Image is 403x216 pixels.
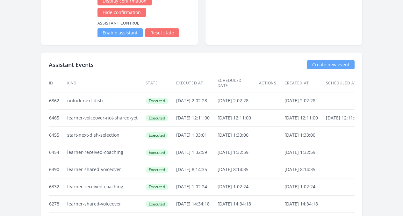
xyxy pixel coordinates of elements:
td: start-next-dish-selection [67,126,145,144]
span: Executed [146,167,168,173]
td: [DATE] 12:11:00 [176,109,217,126]
td: learner-voiceover-not-shared-yet [67,109,145,126]
td: [DATE] 8:14:35 [284,161,326,178]
h4: Assistant Control [97,21,190,26]
a: Reset state [145,28,179,37]
td: [DATE] 1:32:59 [176,144,217,161]
span: Executed [146,98,168,104]
th: Created at [284,74,326,92]
td: [DATE] 2:02:28 [176,92,217,109]
span: Executed [146,115,168,121]
td: learner-shared-voiceover [67,195,145,212]
td: learner-received-coaching [67,144,145,161]
td: [DATE] 8:14:35 [176,161,217,178]
th: ID [49,74,67,92]
a: Enable assistant [97,28,143,37]
td: learner-shared-voiceover [67,161,145,178]
td: [DATE] 8:14:35 [217,161,259,178]
td: [DATE] 1:33:00 [217,126,259,144]
span: Executed [146,201,168,207]
td: [DATE] 14:34:18 [217,195,259,212]
a: Create new event [307,60,355,69]
td: 6465 [49,109,67,126]
td: 6390 [49,161,67,178]
th: Scheduled at [326,74,367,92]
td: [DATE] 1:33:01 [176,126,217,144]
td: 6455 [49,126,67,144]
td: [DATE] 12:11:00 [284,109,326,126]
td: [DATE] 1:02:24 [217,178,259,195]
a: Hide confirmation [97,8,146,17]
td: [DATE] 12:11:00 [326,109,367,126]
td: 6454 [49,144,67,161]
td: [DATE] 1:32:59 [217,144,259,161]
td: [DATE] 1:32:59 [284,144,326,161]
span: Executed [146,184,168,190]
th: Kind [67,74,145,92]
td: 6332 [49,178,67,195]
td: [DATE] 14:34:18 [284,195,326,212]
td: [DATE] 1:02:24 [176,178,217,195]
td: [DATE] 2:02:28 [284,92,326,109]
th: Executed at [176,74,217,92]
td: [DATE] 1:02:24 [284,178,326,195]
td: 6278 [49,195,67,212]
span: Executed [146,149,168,156]
span: Executed [146,132,168,139]
td: [DATE] 12:11:00 [217,109,259,126]
th: Scheduled date [217,74,259,92]
td: unlock-next-dish [67,92,145,109]
th: State [145,74,176,92]
td: [DATE] 1:33:00 [284,126,326,144]
td: [DATE] 14:34:18 [176,195,217,212]
td: learner-received-coaching [67,178,145,195]
td: 6862 [49,92,67,109]
th: Actions [259,74,284,92]
td: [DATE] 2:02:28 [217,92,259,109]
h2: Assistant Events [49,60,94,69]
